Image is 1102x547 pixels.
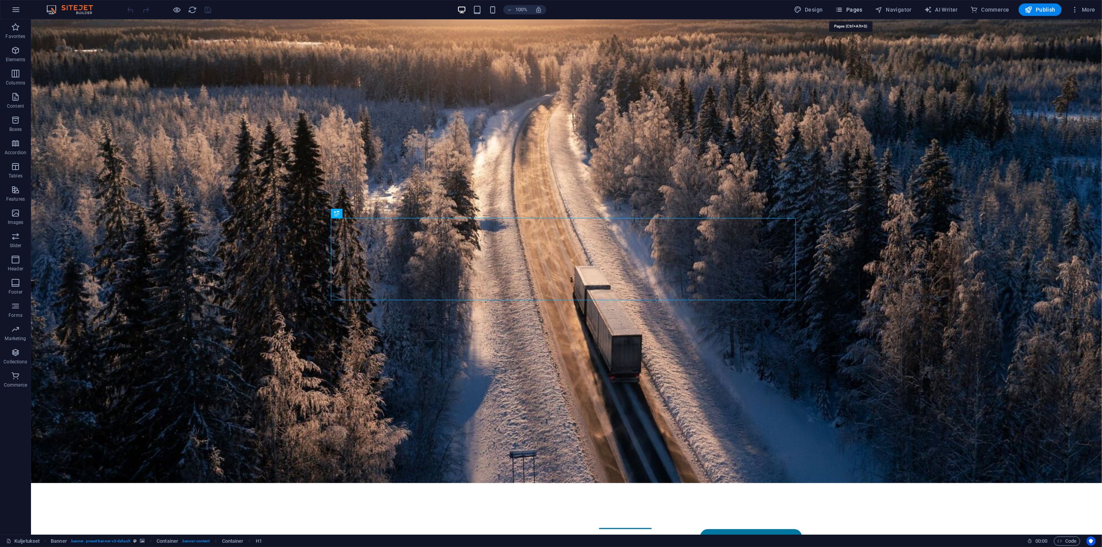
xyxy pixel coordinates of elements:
p: Images [8,219,24,225]
span: Click to select. Double-click to edit [51,537,67,546]
span: Pages [835,6,863,14]
span: Publish [1025,6,1056,14]
h6: Session time [1027,537,1048,546]
button: Usercentrics [1087,537,1096,546]
span: . banner .preset-banner-v3-default [70,537,130,546]
i: This element is a customizable preset [133,539,137,543]
img: Editor Logo [45,5,103,14]
h6: 100% [515,5,527,14]
span: More [1071,6,1095,14]
p: Elements [6,57,26,63]
p: Boxes [9,126,22,132]
p: Commerce [4,382,27,388]
p: Content [7,103,24,109]
span: AI Writer [924,6,958,14]
button: reload [188,5,197,14]
nav: breadcrumb [51,537,262,546]
span: Design [794,6,823,14]
span: . banner-content [181,537,210,546]
button: More [1068,3,1099,16]
div: Design (Ctrl+Alt+Y) [791,3,826,16]
span: Click to select. Double-click to edit [222,537,244,546]
button: Code [1054,537,1080,546]
p: Marketing [5,335,26,342]
span: Click to select. Double-click to edit [256,537,262,546]
span: Code [1057,537,1077,546]
p: Columns [6,80,25,86]
span: Click to select. Double-click to edit [157,537,178,546]
span: : [1041,538,1042,544]
p: Accordion [5,150,26,156]
p: Slider [10,243,22,249]
button: Navigator [872,3,915,16]
i: Reload page [188,5,197,14]
p: Forms [9,312,22,318]
button: Commerce [967,3,1012,16]
p: Collections [3,359,27,365]
button: Click here to leave preview mode and continue editing [172,5,182,14]
span: Commerce [970,6,1009,14]
p: Favorites [5,33,25,40]
button: Pages [832,3,866,16]
button: Design [791,3,826,16]
p: Tables [9,173,22,179]
button: 100% [503,5,531,14]
button: Publish [1019,3,1062,16]
i: On resize automatically adjust zoom level to fit chosen device. [535,6,542,13]
button: AI Writer [921,3,961,16]
a: Click to cancel selection. Double-click to open Pages [6,537,40,546]
span: Navigator [875,6,912,14]
p: Footer [9,289,22,295]
p: Features [6,196,25,202]
i: This element contains a background [140,539,145,543]
p: Header [8,266,23,272]
span: 00 00 [1035,537,1047,546]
